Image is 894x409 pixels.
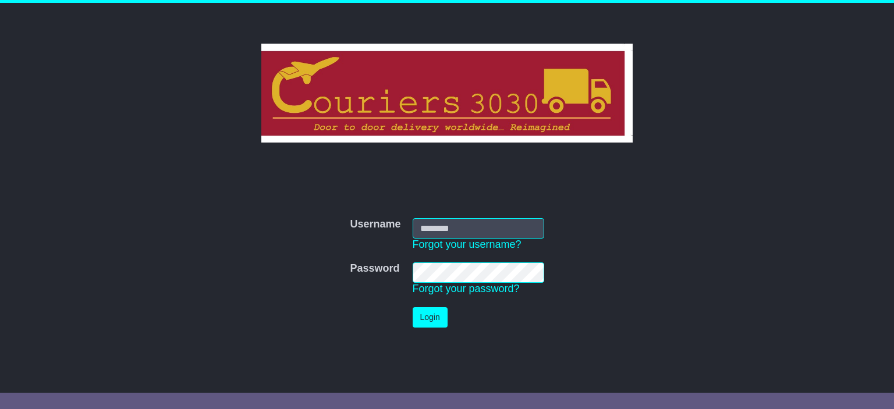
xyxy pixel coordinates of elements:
[261,44,633,143] img: Couriers 3030
[413,239,521,250] a: Forgot your username?
[350,218,400,231] label: Username
[350,262,399,275] label: Password
[413,307,448,328] button: Login
[413,283,520,294] a: Forgot your password?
